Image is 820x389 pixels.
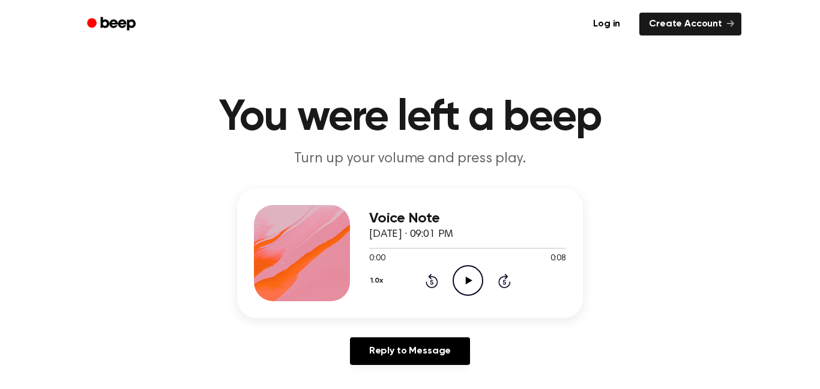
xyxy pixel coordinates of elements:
[581,10,632,38] a: Log in
[179,149,641,169] p: Turn up your volume and press play.
[550,253,566,265] span: 0:08
[350,337,470,365] a: Reply to Message
[369,229,453,240] span: [DATE] · 09:01 PM
[369,210,566,227] h3: Voice Note
[103,96,717,139] h1: You were left a beep
[369,253,385,265] span: 0:00
[369,271,387,291] button: 1.0x
[79,13,146,36] a: Beep
[639,13,741,35] a: Create Account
